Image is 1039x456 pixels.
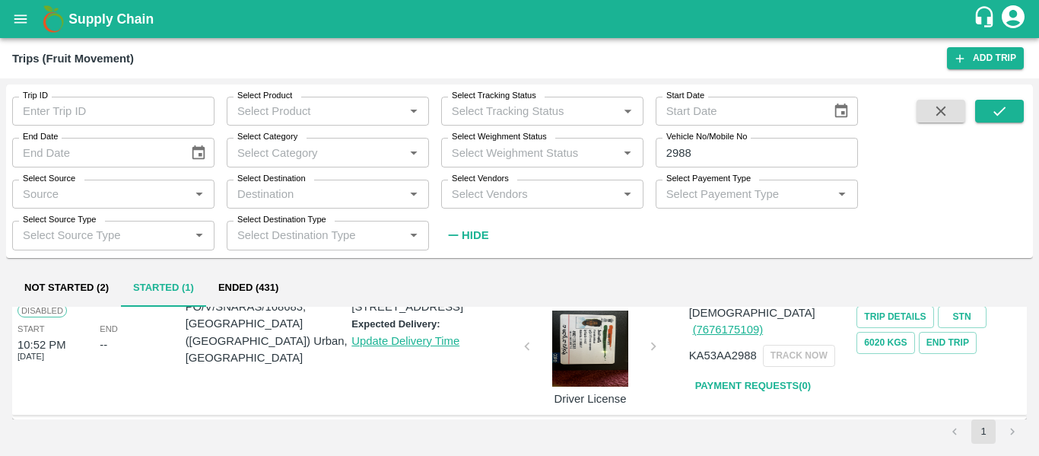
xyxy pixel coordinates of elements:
label: Select Destination Type [237,214,326,226]
p: PO/V/SNARAS/168683, [GEOGRAPHIC_DATA] ([GEOGRAPHIC_DATA]) Urban, [GEOGRAPHIC_DATA] [186,298,352,366]
a: Trip Details [856,306,933,328]
input: Select Vendors [446,184,614,204]
strong: Hide [462,229,488,241]
input: Destination [231,184,399,204]
button: Open [618,143,637,163]
label: Select Payement Type [666,173,751,185]
button: Open [189,184,209,204]
div: Trips (Fruit Movement) [12,49,134,69]
label: Select Source [23,173,75,185]
button: Open [832,184,852,204]
input: Select Weighment Status [446,142,594,162]
nav: pagination navigation [940,419,1027,444]
label: Select Product [237,90,292,102]
button: Not Started (2) [12,270,121,307]
label: Select Category [237,131,297,143]
span: [DEMOGRAPHIC_DATA] [689,307,815,319]
p: Driver License [533,391,647,407]
div: 10:52 PM [17,336,66,353]
button: Open [404,143,424,163]
button: Open [618,184,637,204]
a: Payment Requests(0) [689,373,817,400]
img: logo [38,4,68,34]
button: Choose date [184,139,213,167]
b: Supply Chain [68,11,154,27]
input: End Date [12,138,178,167]
label: Select Vendors [452,173,509,185]
span: Disabled [17,304,67,317]
input: Select Source Type [17,225,185,245]
button: Started (1) [121,270,206,307]
a: Add Trip [947,47,1024,69]
label: Expected Delivery: [351,318,440,330]
label: End Date [23,131,58,143]
span: End [100,322,118,336]
input: Source [17,184,185,204]
input: Select Payement Type [660,184,809,204]
p: KA53AA2988 [689,347,757,364]
span: Start [17,322,44,336]
input: Select Tracking Status [446,101,594,121]
button: page 1 [971,419,996,444]
button: Open [404,101,424,121]
div: -- [100,336,107,353]
label: Vehicle No/Mobile No [666,131,747,143]
label: Start Date [666,90,704,102]
button: 6020 Kgs [856,332,914,354]
input: Select Destination Type [231,225,399,245]
label: Select Destination [237,173,306,185]
button: Open [404,225,424,245]
a: Update Delivery Time [351,335,459,347]
input: Enter Vehicle No/Mobile No [656,138,858,167]
a: STN [938,306,987,328]
input: Enter Trip ID [12,97,214,126]
input: Start Date [656,97,821,126]
button: Ended (431) [206,270,291,307]
div: customer-support [973,5,999,33]
button: Hide [441,222,493,248]
a: (7676175109) [693,324,763,336]
input: Select Category [231,142,399,162]
button: Choose date [827,97,856,126]
button: Open [189,225,209,245]
span: [DATE] [17,349,44,363]
a: Supply Chain [68,8,973,30]
label: Select Source Type [23,214,96,226]
button: Open [618,101,637,121]
button: Tracking Url [919,332,977,354]
div: account of current user [999,3,1027,35]
label: Trip ID [23,90,48,102]
label: Select Tracking Status [452,90,536,102]
label: Select Weighment Status [452,131,547,143]
button: Open [404,184,424,204]
input: Select Product [231,101,399,121]
button: open drawer [3,2,38,37]
p: [STREET_ADDRESS] [351,298,518,315]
